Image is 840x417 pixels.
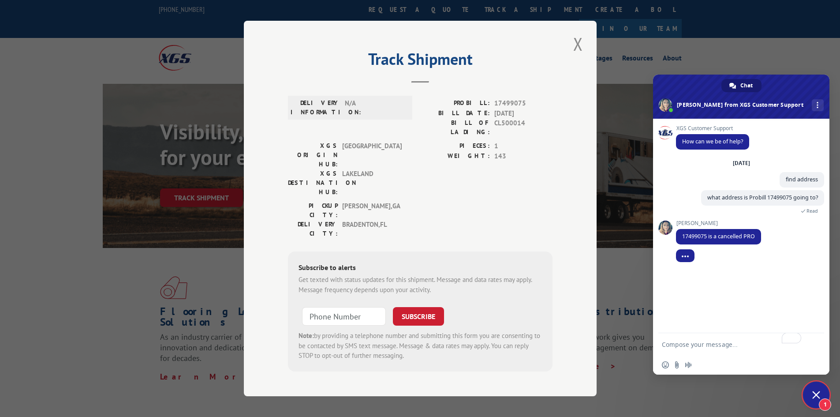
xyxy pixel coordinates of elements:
[420,118,490,137] label: BILL OF LADING:
[707,194,818,201] span: what address is Probill 17499075 going to?
[299,275,542,295] div: Get texted with status updates for this shipment. Message and data rates may apply. Message frequ...
[494,118,553,137] span: CL500014
[733,161,750,166] div: [DATE]
[682,138,743,145] span: How can we be of help?
[288,141,338,169] label: XGS ORIGIN HUB:
[673,361,680,368] span: Send a file
[299,331,542,361] div: by providing a telephone number and submitting this form you are consenting to be contacted by SM...
[420,109,490,119] label: BILL DATE:
[342,220,402,238] span: BRADENTON , FL
[345,98,404,117] span: N/A
[299,262,542,275] div: Subscribe to alerts
[494,141,553,151] span: 1
[342,201,402,220] span: [PERSON_NAME] , GA
[494,98,553,109] span: 17499075
[803,382,829,408] a: Close chat
[806,208,818,214] span: Read
[342,141,402,169] span: [GEOGRAPHIC_DATA]
[721,79,762,92] a: Chat
[682,233,755,240] span: 17499075 is a cancelled PRO
[819,398,831,411] span: 1
[662,333,803,355] textarea: To enrich screen reader interactions, please activate Accessibility in Grammarly extension settings
[291,98,340,117] label: DELIVERY INFORMATION:
[494,109,553,119] span: [DATE]
[420,98,490,109] label: PROBILL:
[299,331,314,340] strong: Note:
[494,151,553,162] span: 143
[302,307,386,326] input: Phone Number
[288,53,553,70] h2: Track Shipment
[288,169,338,197] label: XGS DESTINATION HUB:
[676,220,761,226] span: [PERSON_NAME]
[662,361,669,368] span: Insert an emoji
[420,151,490,162] label: WEIGHT:
[685,361,692,368] span: Audio message
[288,220,338,238] label: DELIVERY CITY:
[676,125,749,131] span: XGS Customer Support
[342,169,402,197] span: LAKELAND
[288,201,338,220] label: PICKUP CITY:
[740,79,753,92] span: Chat
[571,32,586,56] button: Close modal
[786,176,818,183] span: find address
[420,141,490,151] label: PIECES:
[393,307,444,326] button: SUBSCRIBE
